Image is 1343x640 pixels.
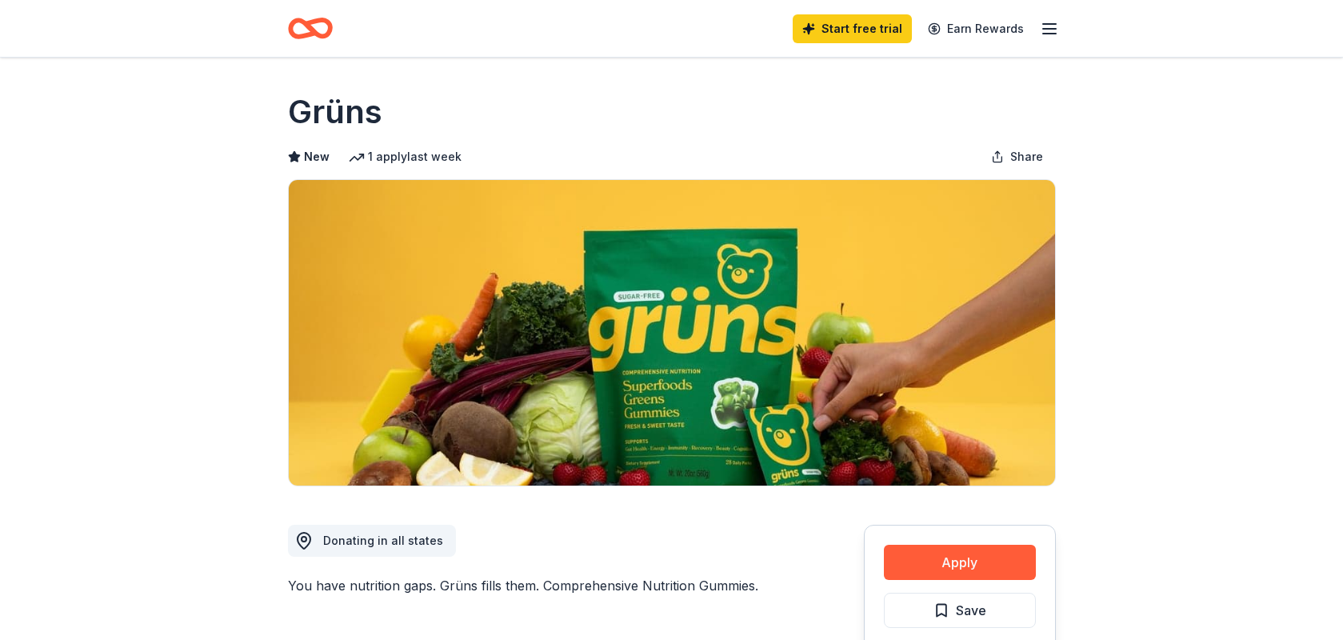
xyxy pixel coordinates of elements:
[956,600,986,621] span: Save
[793,14,912,43] a: Start free trial
[289,180,1055,486] img: Image for Grüns
[323,534,443,547] span: Donating in all states
[884,593,1036,628] button: Save
[978,141,1056,173] button: Share
[288,576,787,595] div: You have nutrition gaps. Grüns fills them. Comprehensive Nutrition Gummies.
[349,147,462,166] div: 1 apply last week
[918,14,1033,43] a: Earn Rewards
[1010,147,1043,166] span: Share
[304,147,330,166] span: New
[884,545,1036,580] button: Apply
[288,10,333,47] a: Home
[288,90,382,134] h1: Grüns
